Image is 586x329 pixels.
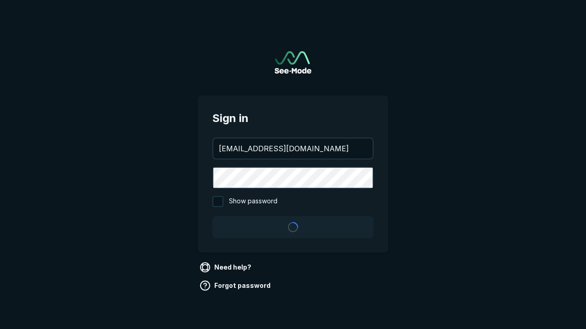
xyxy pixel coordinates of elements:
a: Go to sign in [275,51,311,74]
a: Forgot password [198,278,274,293]
input: your@email.com [213,138,373,159]
img: See-Mode Logo [275,51,311,74]
span: Show password [229,196,277,207]
a: Need help? [198,260,255,275]
span: Sign in [212,110,374,127]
